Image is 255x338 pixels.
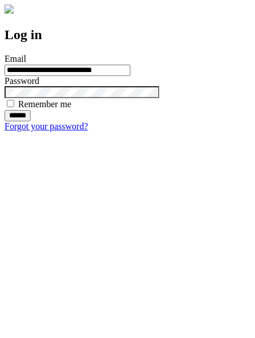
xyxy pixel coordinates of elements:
label: Email [5,54,26,64]
h2: Log in [5,27,250,43]
img: logo-4e3dc11c47720685a147b03b5a06dd966a58ff35d612b21f08c02c0306f2b779.png [5,5,14,14]
label: Password [5,76,39,86]
a: Forgot your password? [5,121,88,131]
label: Remember me [18,99,71,109]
